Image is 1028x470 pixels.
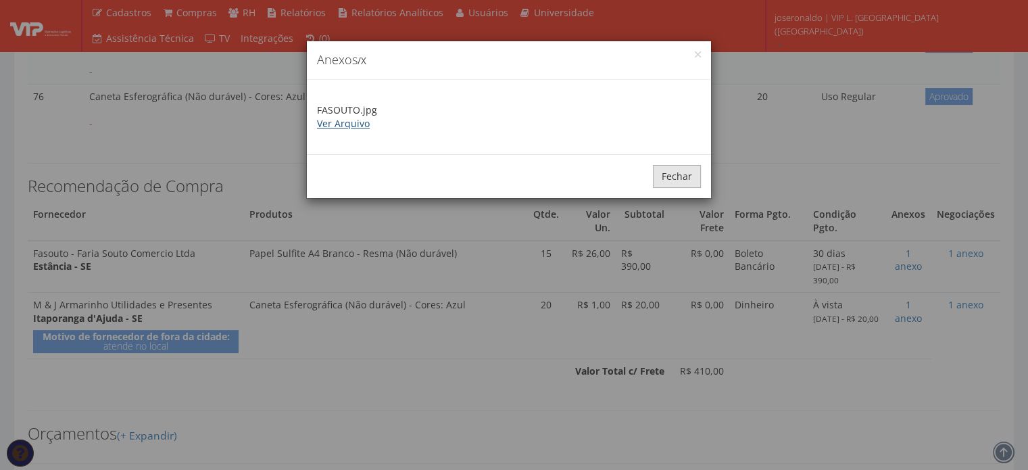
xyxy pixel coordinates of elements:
[695,51,701,57] button: Close
[361,55,366,67] span: X
[358,55,366,67] small: /
[317,51,701,69] h4: Anexos
[317,117,370,130] a: Ver Arquivo
[317,103,701,131] p: FASOUTO.jpg
[653,165,701,188] button: Fechar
